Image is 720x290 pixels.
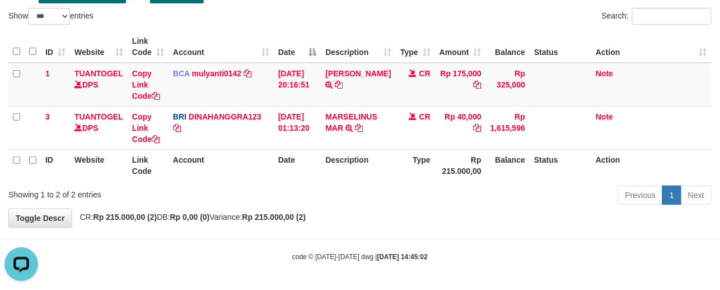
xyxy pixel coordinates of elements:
[602,8,712,25] label: Search:
[4,4,38,38] button: Open LiveChat chat widget
[41,31,70,63] th: ID: activate to sort column ascending
[618,186,663,205] a: Previous
[596,112,613,121] a: Note
[93,213,157,222] strong: Rp 215.000,00 (2)
[70,63,128,107] td: DPS
[321,31,396,63] th: Description: activate to sort column ascending
[274,106,321,149] td: [DATE] 01:13:20
[355,123,363,132] a: Copy MARSELINUS MAR to clipboard
[173,123,181,132] a: Copy DINAHANGGRA123 to clipboard
[169,31,274,63] th: Account: activate to sort column ascending
[530,149,591,181] th: Status
[335,80,343,89] a: Copy JAJA JAHURI to clipboard
[596,69,613,78] a: Note
[173,112,186,121] span: BRI
[274,149,321,181] th: Date
[486,31,530,63] th: Balance
[326,112,378,132] a: MARSELINUS MAR
[486,149,530,181] th: Balance
[474,80,481,89] a: Copy Rp 175,000 to clipboard
[292,253,428,261] small: code © [DATE]-[DATE] dwg |
[474,123,481,132] a: Copy Rp 40,000 to clipboard
[244,69,251,78] a: Copy mulyanti0142 to clipboard
[486,106,530,149] td: Rp 1,615,596
[435,106,486,149] td: Rp 40,000
[45,112,50,121] span: 3
[128,149,169,181] th: Link Code
[662,186,681,205] a: 1
[486,63,530,107] td: Rp 325,000
[189,112,261,121] a: DINAHANGGRA123
[591,149,712,181] th: Action
[28,8,70,25] select: Showentries
[170,213,210,222] strong: Rp 0,00 (0)
[74,112,123,121] a: TUANTOGEL
[326,69,391,78] a: [PERSON_NAME]
[8,209,72,228] a: Toggle Descr
[74,213,306,222] span: CR: DB: Variance:
[419,69,431,78] span: CR
[396,31,435,63] th: Type: activate to sort column ascending
[591,31,712,63] th: Action: activate to sort column ascending
[435,31,486,63] th: Amount: activate to sort column ascending
[274,31,321,63] th: Date: activate to sort column descending
[45,69,50,78] span: 1
[321,149,396,181] th: Description
[274,63,321,107] td: [DATE] 20:16:51
[192,69,242,78] a: mulyanti0142
[242,213,306,222] strong: Rp 215.000,00 (2)
[74,69,123,78] a: TUANTOGEL
[435,63,486,107] td: Rp 175,000
[8,185,292,200] div: Showing 1 to 2 of 2 entries
[530,31,591,63] th: Status
[396,149,435,181] th: Type
[377,253,428,261] strong: [DATE] 14:45:02
[632,8,712,25] input: Search:
[41,149,70,181] th: ID
[132,69,160,100] a: Copy Link Code
[419,112,431,121] span: CR
[128,31,169,63] th: Link Code: activate to sort column ascending
[70,106,128,149] td: DPS
[8,8,93,25] label: Show entries
[681,186,712,205] a: Next
[70,149,128,181] th: Website
[70,31,128,63] th: Website: activate to sort column ascending
[132,112,160,144] a: Copy Link Code
[173,69,190,78] span: BCA
[435,149,486,181] th: Rp 215.000,00
[169,149,274,181] th: Account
